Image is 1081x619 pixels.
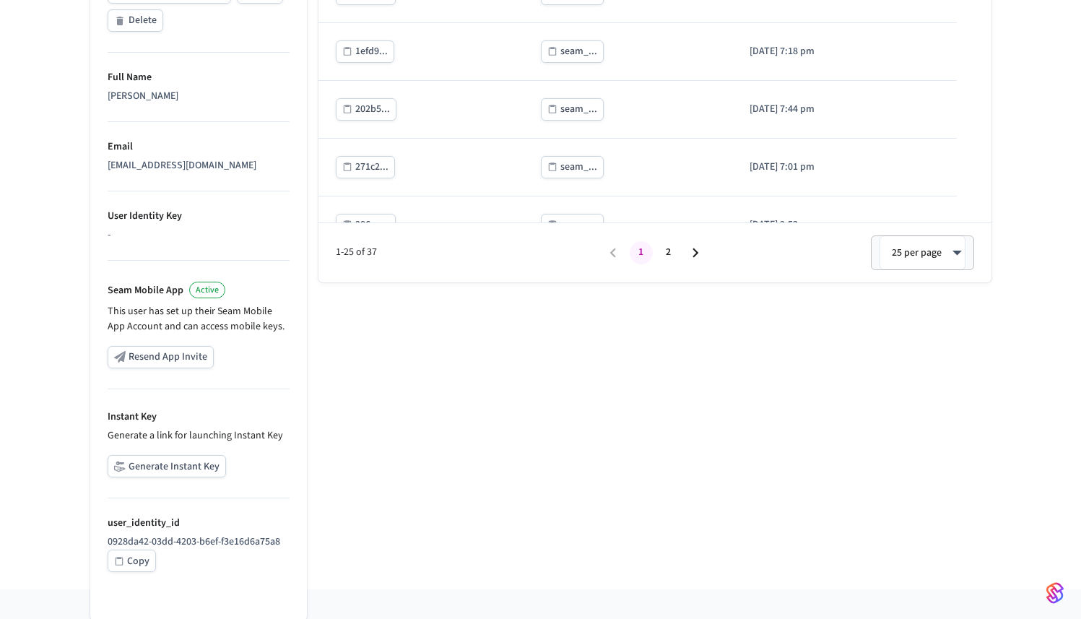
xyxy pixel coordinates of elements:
div: 25 per page [880,235,965,270]
p: Seam Mobile App [108,283,183,298]
button: seam_... [541,40,604,63]
button: seam_... [541,156,604,178]
img: SeamLogoGradient.69752ec5.svg [1046,581,1064,605]
div: 202b5... [355,100,390,118]
button: Copy [108,550,156,572]
button: page 1 [630,241,653,264]
p: Email [108,139,290,155]
p: user_identity_id [108,516,290,531]
button: seam_... [541,214,604,236]
button: Go to next page [685,241,708,264]
button: Resend App Invite [108,346,214,368]
div: 286ae... [355,216,389,234]
button: Go to page 2 [657,241,680,264]
button: seam_... [541,98,604,121]
div: seam_... [560,216,597,234]
p: 0928da42-03dd-4203-b6ef-f3e16d6a75a8 [108,534,290,550]
button: 286ae... [336,214,396,236]
p: [DATE] 2:53 pm [750,217,939,233]
div: - [108,228,290,243]
span: Active [196,284,219,296]
div: [PERSON_NAME] [108,89,290,104]
button: 271c2... [336,156,395,178]
p: This user has set up their Seam Mobile App Account and can access mobile keys. [108,304,290,334]
p: User Identity Key [108,209,290,224]
button: Generate Instant Key [108,455,226,477]
div: seam_... [560,158,597,176]
div: Copy [127,553,149,571]
div: seam_... [560,100,597,118]
button: 1efd9... [336,40,394,63]
button: 202b5... [336,98,396,121]
button: Delete [108,9,163,32]
p: Full Name [108,70,290,85]
p: Instant Key [108,410,290,425]
span: 1-25 of 37 [336,245,600,260]
p: [DATE] 7:44 pm [750,102,939,117]
div: seam_... [560,43,597,61]
div: 271c2... [355,158,388,176]
p: [DATE] 7:01 pm [750,160,939,175]
nav: pagination navigation [600,241,710,264]
div: 1efd9... [355,43,388,61]
p: [DATE] 7:18 pm [750,44,939,59]
p: Generate a link for launching Instant Key [108,428,290,443]
div: [EMAIL_ADDRESS][DOMAIN_NAME] [108,158,290,173]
